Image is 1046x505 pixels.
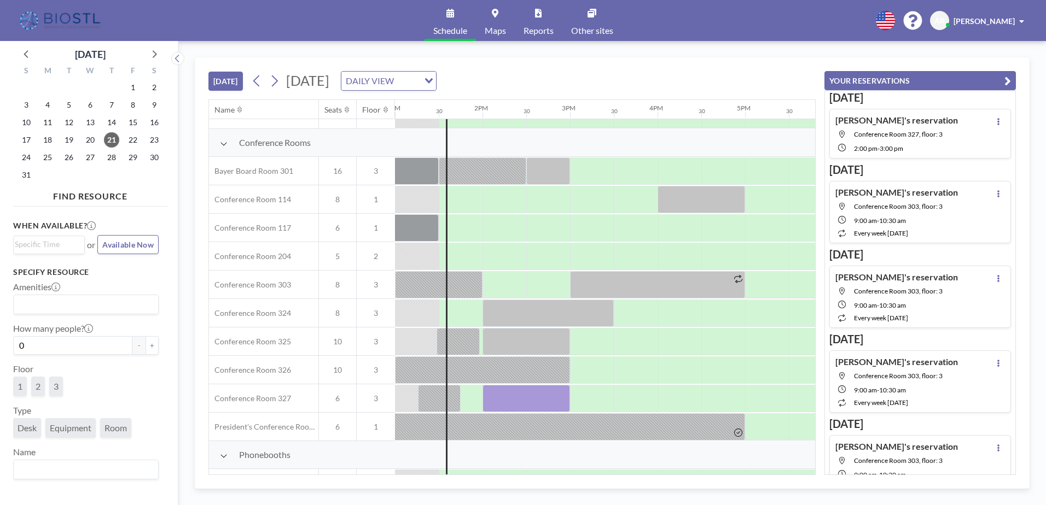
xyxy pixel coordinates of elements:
[40,97,55,113] span: Monday, August 4, 2025
[59,64,80,79] div: T
[357,337,395,347] span: 3
[835,272,958,283] h4: [PERSON_NAME]'s reservation
[854,386,877,394] span: 9:00 AM
[835,187,958,198] h4: [PERSON_NAME]'s reservation
[357,195,395,204] span: 1
[436,108,443,115] div: 30
[19,167,34,183] span: Sunday, August 31, 2025
[209,365,291,375] span: Conference Room 326
[324,105,342,115] div: Seats
[357,394,395,403] span: 3
[879,386,906,394] span: 10:30 AM
[104,150,119,165] span: Thursday, August 28, 2025
[61,97,77,113] span: Tuesday, August 5, 2025
[319,422,356,432] span: 6
[61,150,77,165] span: Tuesday, August 26, 2025
[147,150,162,165] span: Saturday, August 30, 2025
[125,97,141,113] span: Friday, August 8, 2025
[147,80,162,95] span: Saturday, August 2, 2025
[341,72,436,90] div: Search for option
[854,229,908,237] span: every week [DATE]
[835,356,958,367] h4: [PERSON_NAME]'s reservation
[485,26,506,35] span: Maps
[13,323,93,334] label: How many people?
[36,381,40,392] span: 2
[122,64,143,79] div: F
[18,381,22,392] span: 1
[357,365,395,375] span: 3
[319,223,356,233] span: 6
[83,97,98,113] span: Wednesday, August 6, 2025
[344,74,396,88] span: DAILY VIEW
[611,108,618,115] div: 30
[829,163,1011,177] h3: [DATE]
[474,104,488,112] div: 2PM
[209,223,291,233] span: Conference Room 117
[13,363,33,374] label: Floor
[319,365,356,375] span: 10
[835,441,958,452] h4: [PERSON_NAME]'s reservation
[319,308,356,318] span: 8
[824,71,1016,90] button: YOUR RESERVATIONS
[13,447,36,457] label: Name
[147,132,162,148] span: Saturday, August 23, 2025
[54,381,59,392] span: 3
[37,64,59,79] div: M
[877,471,879,479] span: -
[87,239,95,250] span: or
[13,405,31,416] label: Type
[132,336,146,355] button: -
[13,186,167,202] h4: FIND RESOURCE
[97,235,159,254] button: Available Now
[934,16,945,26] span: AR
[854,301,877,309] span: 9:00 AM
[125,80,141,95] span: Friday, August 1, 2025
[40,115,55,130] span: Monday, August 11, 2025
[104,97,119,113] span: Thursday, August 7, 2025
[239,449,290,460] span: Phonebooths
[102,240,154,249] span: Available Now
[208,72,243,91] button: [DATE]
[16,64,37,79] div: S
[854,471,877,479] span: 9:00 AM
[75,46,106,62] div: [DATE]
[854,287,943,295] span: Conference Room 303, floor: 3
[83,150,98,165] span: Wednesday, August 27, 2025
[209,394,291,403] span: Conference Room 327
[147,97,162,113] span: Saturday, August 9, 2025
[854,398,908,407] span: every week [DATE]
[209,166,293,176] span: Bayer Board Room 301
[209,422,318,432] span: President's Conference Room - 109
[19,115,34,130] span: Sunday, August 10, 2025
[319,280,356,290] span: 8
[209,337,291,347] span: Conference Room 325
[854,456,943,465] span: Conference Room 303, floor: 3
[50,422,91,433] span: Equipment
[829,248,1011,261] h3: [DATE]
[357,422,395,432] span: 1
[362,105,381,115] div: Floor
[18,422,37,433] span: Desk
[18,10,104,32] img: organization-logo
[829,332,1011,346] h3: [DATE]
[649,104,663,112] div: 4PM
[319,166,356,176] span: 16
[15,297,152,312] input: Search for option
[835,115,958,126] h4: [PERSON_NAME]'s reservation
[104,422,127,433] span: Room
[209,251,291,261] span: Conference Room 204
[737,104,751,112] div: 5PM
[80,64,101,79] div: W
[239,137,311,148] span: Conference Rooms
[954,16,1015,26] span: [PERSON_NAME]
[524,108,530,115] div: 30
[397,74,418,88] input: Search for option
[357,166,395,176] span: 3
[571,26,613,35] span: Other sites
[829,417,1011,431] h3: [DATE]
[879,471,906,479] span: 10:30 AM
[877,301,879,309] span: -
[104,115,119,130] span: Thursday, August 14, 2025
[13,281,60,292] label: Amenities
[854,202,943,210] span: Conference Room 303, floor: 3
